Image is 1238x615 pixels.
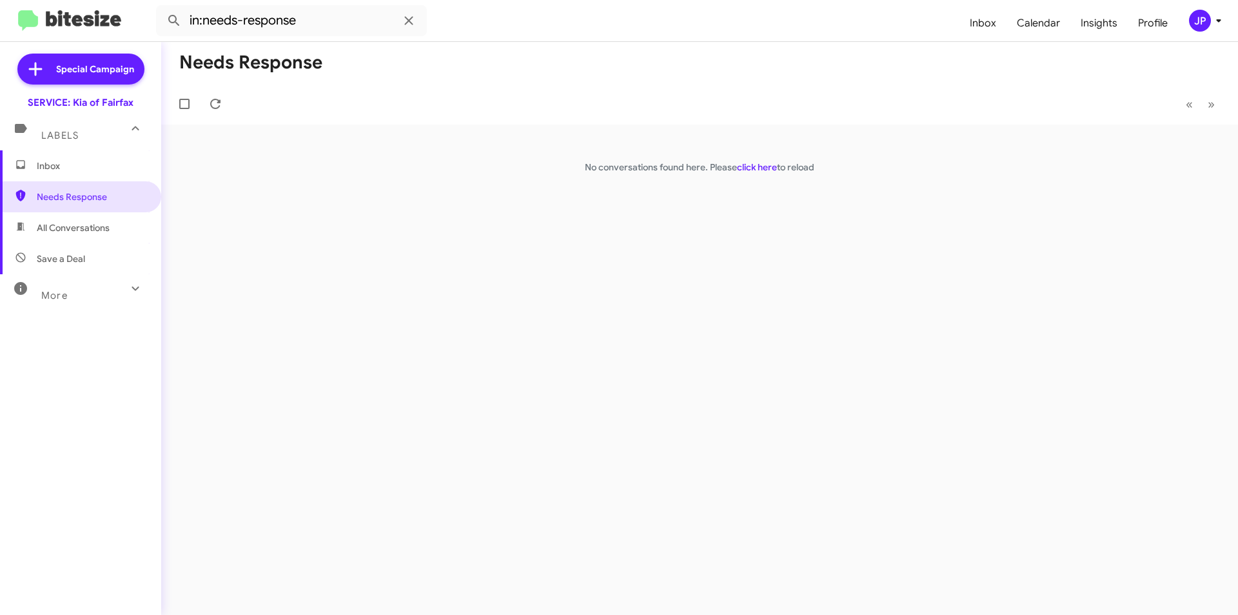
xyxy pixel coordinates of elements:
span: Labels [41,130,79,141]
nav: Page navigation example [1179,91,1223,117]
span: Save a Deal [37,252,85,265]
button: Next [1200,91,1223,117]
span: All Conversations [37,221,110,234]
span: » [1208,96,1215,112]
h1: Needs Response [179,52,322,73]
span: « [1186,96,1193,112]
button: Previous [1178,91,1201,117]
span: Special Campaign [56,63,134,76]
input: Search [156,5,427,36]
div: SERVICE: Kia of Fairfax [28,96,133,109]
span: More [41,290,68,301]
button: JP [1178,10,1224,32]
a: Calendar [1007,5,1070,42]
div: JP [1189,10,1211,32]
a: click here [737,161,777,173]
span: Inbox [37,159,146,172]
span: Needs Response [37,190,146,203]
a: Inbox [959,5,1007,42]
a: Special Campaign [17,54,144,85]
a: Profile [1128,5,1178,42]
a: Insights [1070,5,1128,42]
p: No conversations found here. Please to reload [161,161,1238,174]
